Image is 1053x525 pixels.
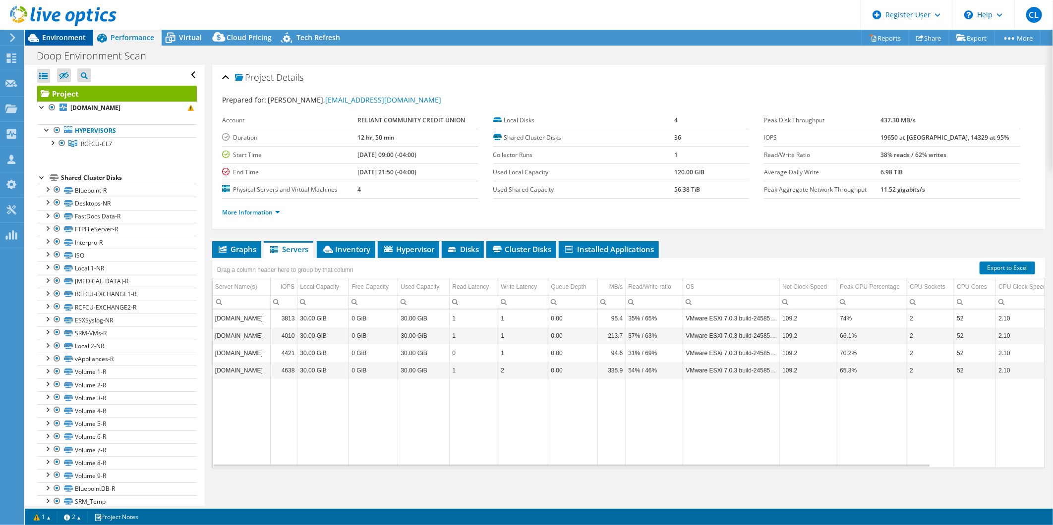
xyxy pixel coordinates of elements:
td: Column Net Clock Speed, Value 109.2 [780,344,837,362]
span: Tech Refresh [296,33,340,42]
a: [DOMAIN_NAME] [37,102,197,114]
div: MB/s [609,281,623,293]
span: Environment [42,33,86,42]
td: Column Free Capacity, Value 0 GiB [349,327,398,344]
td: Column MB/s, Filter cell [598,295,626,309]
td: Column Free Capacity, Value 0 GiB [349,344,398,362]
div: Read Latency [452,281,489,293]
div: Free Capacity [351,281,389,293]
div: Peak CPU Percentage [840,281,900,293]
a: More [994,30,1041,46]
a: ESXSyslog-NR [37,314,197,326]
td: Column Read Latency, Value 1 [450,310,498,327]
label: Account [222,115,357,125]
a: Volume 4-R [37,404,197,417]
td: Column Local Capacity, Value 30.00 GiB [297,327,349,344]
a: SRM_Temp [37,495,197,508]
a: FastDocs Data-R [37,210,197,223]
td: Server Name(s) Column [213,278,271,296]
td: Column Queue Depth, Value 0.00 [548,362,598,379]
div: Data grid [212,258,1045,469]
span: Servers [269,244,308,254]
td: Column Write Latency, Filter cell [498,295,548,309]
b: 4 [357,185,361,194]
td: Column Local Capacity, Filter cell [297,295,349,309]
div: Write Latency [501,281,537,293]
td: Column IOPS, Value 3813 [271,310,297,327]
div: Drag a column header here to group by that column [215,263,356,277]
td: Column Free Capacity, Value 0 GiB [349,362,398,379]
b: 12 hr, 50 min [357,133,395,142]
a: Project [37,86,197,102]
b: 437.30 MB/s [881,116,916,124]
a: 2 [57,511,88,523]
a: Local 2-NR [37,340,197,353]
td: Column Read/Write ratio, Value 31% / 69% [626,344,683,362]
a: RCFCU-EXCHANGE2-R [37,301,197,314]
td: Column IOPS, Value 4638 [271,362,297,379]
div: Shared Cluster Disks [61,172,197,184]
td: Column Queue Depth, Value 0.00 [548,344,598,362]
b: [DATE] 09:00 (-04:00) [357,151,416,159]
td: Column Peak CPU Percentage, Value 66.1% [837,327,907,344]
a: Volume 1-R [37,366,197,378]
a: SRM-VMs-R [37,326,197,339]
b: 11.52 gigabits/s [881,185,926,194]
td: Peak CPU Percentage Column [837,278,907,296]
b: 1 [674,151,678,159]
span: Details [276,71,303,83]
label: Peak Disk Throughput [764,115,881,125]
a: More Information [222,208,280,216]
td: Net Clock Speed Column [780,278,837,296]
div: Read/Write ratio [628,281,671,293]
td: Read/Write ratio Column [626,278,683,296]
td: Column Used Capacity, Filter cell [398,295,450,309]
a: Volume 5-R [37,418,197,430]
b: 4 [674,116,678,124]
td: Column Server Name(s), Value rcfcu-esx7.wcta.com [213,362,271,379]
a: RCFCU-EXCHANGE1-R [37,288,197,301]
span: CL [1026,7,1042,23]
a: Volume 3-R [37,391,197,404]
td: Column Used Capacity, Value 30.00 GiB [398,310,450,327]
td: Column Net Clock Speed, Value 109.2 [780,327,837,344]
div: Server Name(s) [215,281,257,293]
td: Write Latency Column [498,278,548,296]
div: IOPS [281,281,295,293]
label: Average Daily Write [764,167,881,177]
td: Column OS, Value VMware ESXi 7.0.3 build-24585291 [683,327,780,344]
td: IOPS Column [271,278,297,296]
td: Column Server Name(s), Value rcfcu-esx6.wcta.com [213,310,271,327]
a: FTPFileServer-R [37,223,197,236]
td: Column Local Capacity, Value 30.00 GiB [297,344,349,362]
label: Local Disks [493,115,675,125]
div: OS [686,281,694,293]
td: Column CPU Cores, Value 52 [954,362,996,379]
td: CPU Sockets Column [907,278,954,296]
b: 120.00 GiB [674,168,704,176]
a: Volume 7-R [37,443,197,456]
a: ISO [37,249,197,262]
td: Column Net Clock Speed, Filter cell [780,295,837,309]
td: Column CPU Cores, Value 52 [954,327,996,344]
div: Net Clock Speed [782,281,827,293]
td: Column Read/Write ratio, Value 35% / 65% [626,310,683,327]
a: [MEDICAL_DATA]-R [37,275,197,288]
a: Hypervisors [37,124,197,137]
td: Column Read Latency, Value 1 [450,327,498,344]
td: Column Free Capacity, Filter cell [349,295,398,309]
td: Column CPU Sockets, Filter cell [907,295,954,309]
span: RCFCU-CL7 [81,140,112,148]
td: Column MB/s, Value 335.9 [598,362,626,379]
td: Column Write Latency, Value 1 [498,310,548,327]
label: Prepared for: [222,95,266,105]
span: Hypervisor [383,244,434,254]
b: [DOMAIN_NAME] [70,104,120,112]
label: Collector Runs [493,150,675,160]
td: Column Net Clock Speed, Value 109.2 [780,310,837,327]
a: BluepointDB-R [37,482,197,495]
label: Read/Write Ratio [764,150,881,160]
span: Graphs [217,244,256,254]
td: Column Peak CPU Percentage, Value 74% [837,310,907,327]
td: Column CPU Sockets, Value 2 [907,344,954,362]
